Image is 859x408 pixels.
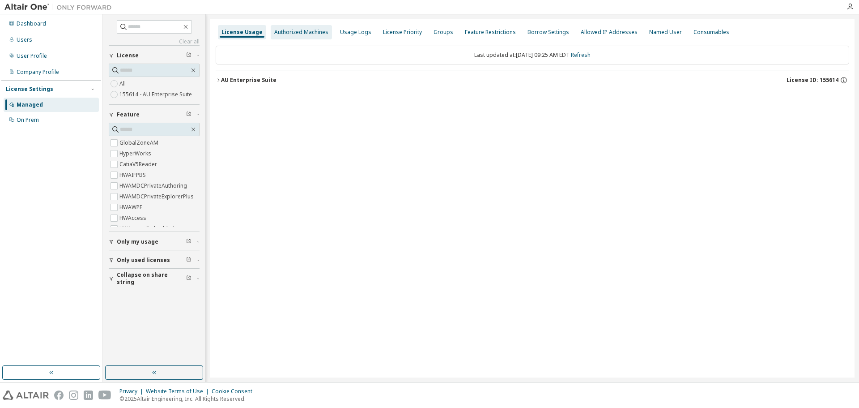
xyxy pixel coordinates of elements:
[221,77,276,84] div: AU Enterprise Suite
[119,223,176,234] label: HWAccessEmbedded
[17,69,59,76] div: Company Profile
[119,170,148,180] label: HWAIFPBS
[119,137,160,148] label: GlobalZoneAM
[274,29,328,36] div: Authorized Machines
[119,159,159,170] label: CatiaV5Reader
[571,51,591,59] a: Refresh
[6,86,53,93] div: License Settings
[117,238,158,245] span: Only my usage
[119,395,258,403] p: © 2025 Altair Engineering, Inc. All Rights Reserved.
[109,38,200,45] a: Clear all
[212,388,258,395] div: Cookie Consent
[109,46,200,65] button: License
[119,78,128,89] label: All
[109,269,200,288] button: Collapse on share string
[581,29,638,36] div: Allowed IP Addresses
[119,148,153,159] label: HyperWorks
[649,29,682,36] div: Named User
[17,101,43,108] div: Managed
[119,388,146,395] div: Privacy
[186,111,191,118] span: Clear filter
[117,271,186,286] span: Collapse on share string
[186,257,191,264] span: Clear filter
[221,29,263,36] div: License Usage
[109,105,200,125] button: Feature
[216,46,849,64] div: Last updated at: [DATE] 09:25 AM EDT
[119,213,148,223] label: HWAccess
[119,191,196,202] label: HWAMDCPrivateExplorerPlus
[117,52,139,59] span: License
[109,250,200,270] button: Only used licenses
[17,52,47,60] div: User Profile
[69,391,78,400] img: instagram.svg
[109,232,200,252] button: Only my usage
[98,391,111,400] img: youtube.svg
[340,29,371,36] div: Usage Logs
[117,111,140,118] span: Feature
[17,20,46,27] div: Dashboard
[119,180,189,191] label: HWAMDCPrivateAuthoring
[119,89,194,100] label: 155614 - AU Enterprise Suite
[17,36,32,43] div: Users
[186,52,191,59] span: Clear filter
[54,391,64,400] img: facebook.svg
[216,70,849,90] button: AU Enterprise SuiteLicense ID: 155614
[17,116,39,124] div: On Prem
[434,29,453,36] div: Groups
[119,202,144,213] label: HWAWPF
[84,391,93,400] img: linkedin.svg
[117,257,170,264] span: Only used licenses
[4,3,116,12] img: Altair One
[527,29,569,36] div: Borrow Settings
[186,238,191,245] span: Clear filter
[787,77,838,84] span: License ID: 155614
[3,391,49,400] img: altair_logo.svg
[465,29,516,36] div: Feature Restrictions
[383,29,422,36] div: License Priority
[693,29,729,36] div: Consumables
[186,275,191,282] span: Clear filter
[146,388,212,395] div: Website Terms of Use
